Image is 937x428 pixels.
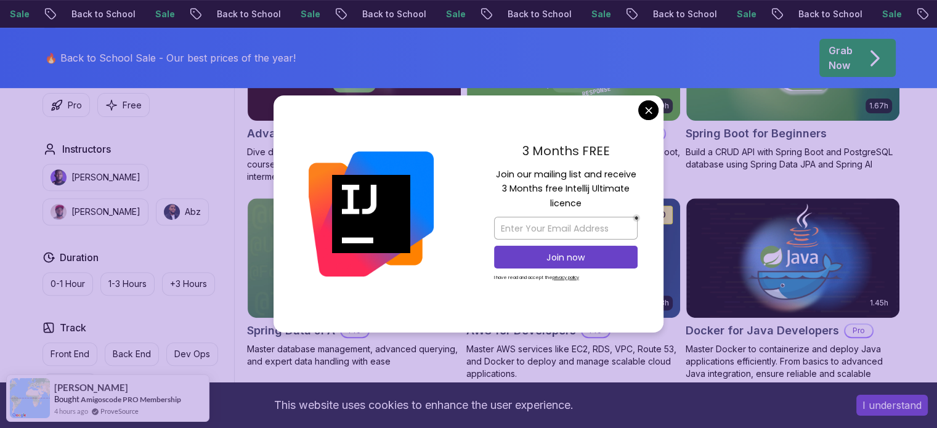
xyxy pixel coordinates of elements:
[54,394,79,404] span: Bought
[51,348,89,360] p: Front End
[523,8,562,20] p: Sale
[51,169,67,185] img: instructor img
[164,204,180,220] img: instructor img
[829,43,853,73] p: Grab Now
[466,343,681,380] p: Master AWS services like EC2, RDS, VPC, Route 53, and Docker to deploy and manage scalable cloud ...
[45,50,296,65] p: 🔥 Back to School Sale - Our best prices of the year!
[71,206,140,218] p: [PERSON_NAME]
[54,406,88,416] span: 4 hours ago
[439,8,523,20] p: Back to School
[43,164,148,191] button: instructor img[PERSON_NAME]
[51,278,85,290] p: 0-1 Hour
[68,99,82,111] p: Pro
[247,125,370,142] h2: Advanced Spring Boot
[845,325,872,337] p: Pro
[686,198,899,318] img: Docker for Java Developers card
[668,8,708,20] p: Sale
[247,146,461,183] p: Dive deep into Spring Boot with our advanced course, designed to take your skills from intermedia...
[43,198,148,225] button: instructor img[PERSON_NAME]
[856,395,928,416] button: Accept cookies
[869,101,888,111] p: 1.67h
[51,204,67,220] img: instructor img
[113,348,151,360] p: Back End
[185,206,201,218] p: Abz
[248,198,461,318] img: Spring Data JPA card
[294,8,378,20] p: Back to School
[686,343,900,392] p: Master Docker to containerize and deploy Java applications efficiently. From basics to advanced J...
[3,8,87,20] p: Back to School
[43,272,93,296] button: 0-1 Hour
[54,382,128,393] span: [PERSON_NAME]
[100,272,155,296] button: 1-3 Hours
[108,278,147,290] p: 1-3 Hours
[60,250,99,265] h2: Duration
[247,343,461,368] p: Master database management, advanced querying, and expert data handling with ease
[585,8,668,20] p: Back to School
[123,99,142,111] p: Free
[62,142,111,156] h2: Instructors
[9,392,838,419] div: This website uses cookies to enhance the user experience.
[60,320,86,335] h2: Track
[97,93,150,117] button: Free
[686,322,839,339] h2: Docker for Java Developers
[174,348,210,360] p: Dev Ops
[247,322,335,339] h2: Spring Data JPA
[378,8,417,20] p: Sale
[87,8,126,20] p: Sale
[247,1,461,183] a: Advanced Spring Boot card5.18hAdvanced Spring BootProDive deep into Spring Boot with our advanced...
[148,8,232,20] p: Back to School
[10,378,50,418] img: provesource social proof notification image
[466,1,681,183] a: Building APIs with Spring Boot card3.30hBuilding APIs with Spring BootProLearn to build robust, s...
[686,125,827,142] h2: Spring Boot for Beginners
[100,406,139,416] a: ProveSource
[71,171,140,184] p: [PERSON_NAME]
[686,198,900,392] a: Docker for Java Developers card1.45hDocker for Java DevelopersProMaster Docker to containerize an...
[232,8,272,20] p: Sale
[870,298,888,308] p: 1.45h
[247,198,461,368] a: Spring Data JPA card6.65hNEWSpring Data JPAProMaster database management, advanced querying, and ...
[105,342,159,366] button: Back End
[81,394,181,405] a: Amigoscode PRO Membership
[43,373,97,397] button: Full Stack
[162,272,215,296] button: +3 Hours
[730,8,814,20] p: Back to School
[156,198,209,225] button: instructor imgAbz
[43,342,97,366] button: Front End
[43,93,90,117] button: Pro
[686,146,900,171] p: Build a CRUD API with Spring Boot and PostgreSQL database using Spring Data JPA and Spring AI
[166,342,218,366] button: Dev Ops
[170,278,207,290] p: +3 Hours
[814,8,853,20] p: Sale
